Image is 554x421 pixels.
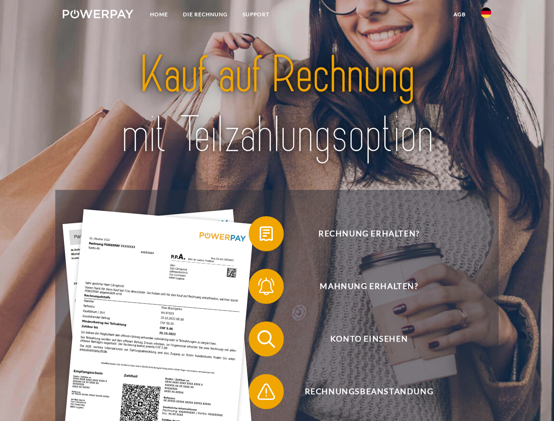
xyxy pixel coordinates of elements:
img: de [481,7,491,18]
span: Mahnung erhalten? [261,269,476,304]
img: qb_bell.svg [255,275,277,297]
img: logo-powerpay-white.svg [63,10,133,18]
button: Rechnungsbeanstandung [249,374,477,409]
img: title-powerpay_de.svg [84,42,470,168]
button: Rechnung erhalten? [249,216,477,251]
a: DIE RECHNUNG [175,7,235,22]
span: Rechnungsbeanstandung [261,374,476,409]
img: qb_search.svg [255,328,277,350]
img: qb_bill.svg [255,223,277,245]
a: Home [143,7,175,22]
a: SUPPORT [235,7,277,22]
iframe: Button to launch messaging window [519,386,547,414]
img: qb_warning.svg [255,381,277,403]
button: Konto einsehen [249,321,477,357]
button: Mahnung erhalten? [249,269,477,304]
span: Konto einsehen [261,321,476,357]
span: Rechnung erhalten? [261,216,476,251]
a: agb [446,7,473,22]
